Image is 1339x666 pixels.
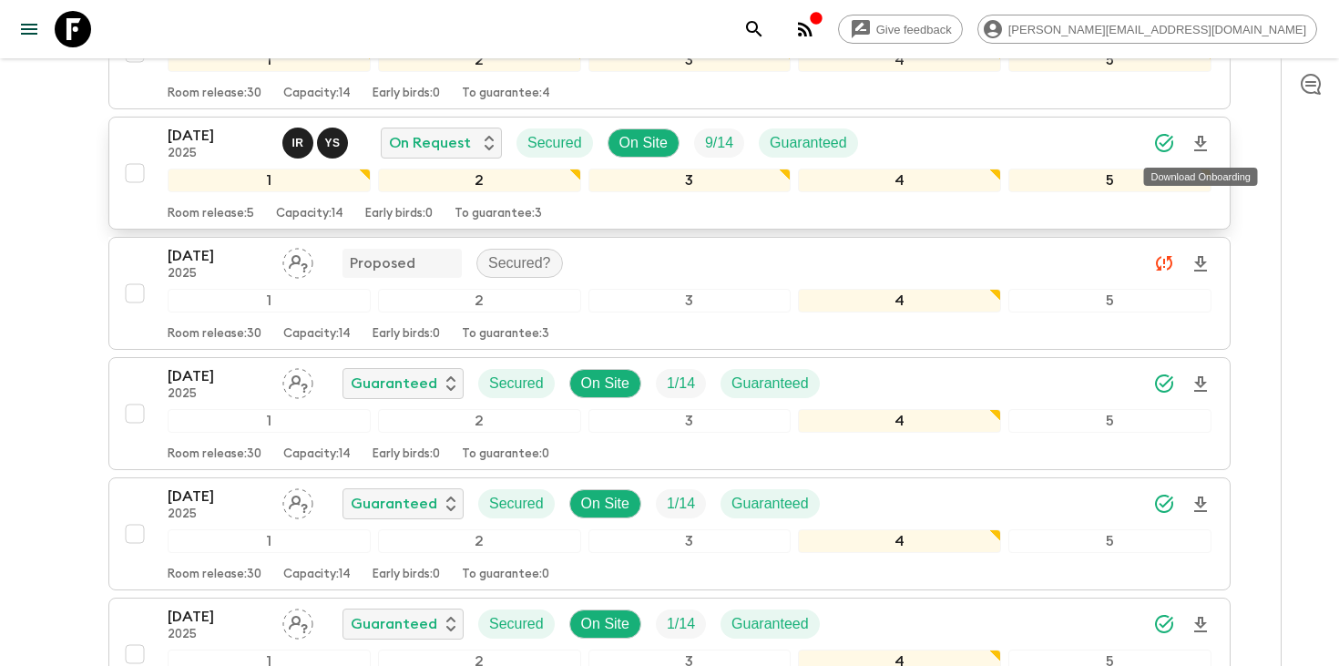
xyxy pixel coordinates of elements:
button: IRYS [282,128,352,159]
span: Assign pack leader [282,374,313,388]
div: 5 [1008,529,1211,553]
p: Capacity: 14 [283,447,351,462]
svg: Download Onboarding [1190,253,1211,275]
div: 2 [378,48,581,72]
div: 5 [1008,409,1211,433]
div: Trip Fill [656,610,706,639]
p: 1 / 14 [667,493,695,515]
div: Trip Fill [656,369,706,398]
div: Secured [478,610,555,639]
div: Secured [478,369,555,398]
div: 2 [378,409,581,433]
p: Capacity: 14 [283,568,351,582]
p: On Site [581,373,629,394]
p: Capacity: 14 [283,87,351,101]
div: 2 [378,289,581,313]
button: [DATE]2025Isabel Rosario, Yinamalia SuarezOn RequestSecuredOn SiteTrip FillGuaranteed12345Room re... [108,117,1231,230]
p: On Site [581,613,629,635]
div: 3 [588,48,792,72]
p: Room release: 30 [168,447,261,462]
svg: Synced Successfully [1153,493,1175,515]
div: 5 [1008,48,1211,72]
span: Assign pack leader [282,494,313,508]
p: 2025 [168,147,268,161]
div: 4 [798,48,1001,72]
button: [DATE]2025Assign pack leaderProposedSecured?12345Room release:30Capacity:14Early birds:0To guaran... [108,237,1231,350]
svg: Download Onboarding [1190,374,1211,395]
p: Secured [489,373,544,394]
div: Secured [478,489,555,518]
p: [DATE] [168,365,268,387]
button: search adventures [736,11,772,47]
p: Room release: 5 [168,207,254,221]
p: Secured? [488,252,551,274]
p: To guarantee: 3 [455,207,542,221]
svg: Download Onboarding [1190,494,1211,516]
p: Room release: 30 [168,327,261,342]
p: Early birds: 0 [373,327,440,342]
p: I R [291,136,303,150]
p: Room release: 30 [168,568,261,582]
div: 3 [588,289,792,313]
p: [DATE] [168,486,268,507]
p: Early birds: 0 [373,447,440,462]
div: 3 [588,409,792,433]
div: Trip Fill [694,128,744,158]
svg: Download Onboarding [1190,133,1211,155]
p: Secured [489,613,544,635]
button: [DATE]2025Assign pack leaderGuaranteedSecuredOn SiteTrip FillGuaranteed12345Room release:30Capaci... [108,357,1231,470]
div: 1 [168,48,371,72]
div: Download Onboarding [1144,168,1258,186]
p: Early birds: 0 [373,568,440,582]
p: [DATE] [168,245,268,267]
p: 2025 [168,507,268,522]
div: 2 [378,529,581,553]
p: Early birds: 0 [373,87,440,101]
div: On Site [569,489,641,518]
svg: Synced Successfully [1153,613,1175,635]
p: 2025 [168,387,268,402]
p: Guaranteed [351,373,437,394]
div: 5 [1008,169,1211,192]
a: Give feedback [838,15,963,44]
p: Y S [324,136,340,150]
p: On Request [389,132,471,154]
p: 1 / 14 [667,613,695,635]
p: To guarantee: 3 [462,327,549,342]
p: Guaranteed [351,493,437,515]
div: [PERSON_NAME][EMAIL_ADDRESS][DOMAIN_NAME] [977,15,1317,44]
svg: Unable to sync - Check prices and secured [1153,252,1175,274]
svg: Download Onboarding [1190,614,1211,636]
div: 3 [588,169,792,192]
div: 4 [798,409,1001,433]
div: 2 [378,169,581,192]
div: 5 [1008,289,1211,313]
p: Early birds: 0 [365,207,433,221]
p: On Site [581,493,629,515]
p: 9 / 14 [705,132,733,154]
div: 4 [798,169,1001,192]
span: Assign pack leader [282,253,313,268]
p: Proposed [350,252,415,274]
svg: Synced Successfully [1153,373,1175,394]
p: Guaranteed [731,493,809,515]
p: To guarantee: 4 [462,87,550,101]
p: 2025 [168,628,268,642]
button: menu [11,11,47,47]
p: To guarantee: 0 [462,447,549,462]
p: Secured [527,132,582,154]
div: 4 [798,289,1001,313]
div: 3 [588,529,792,553]
span: Give feedback [866,23,962,36]
div: 1 [168,529,371,553]
p: Capacity: 14 [276,207,343,221]
div: Secured [516,128,593,158]
div: 4 [798,529,1001,553]
p: 2025 [168,267,268,282]
p: Room release: 30 [168,87,261,101]
div: Secured? [476,249,563,278]
p: Guaranteed [731,613,809,635]
p: Secured [489,493,544,515]
p: Guaranteed [731,373,809,394]
div: 1 [168,289,371,313]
